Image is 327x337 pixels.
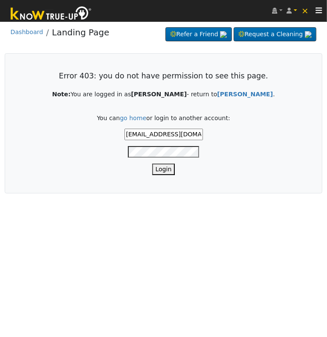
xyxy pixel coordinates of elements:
[23,114,304,123] p: You can or login to another account:
[217,91,273,98] strong: [PERSON_NAME]
[120,115,146,121] a: go home
[23,90,304,99] p: You are logged in as - return to .
[124,129,203,140] input: Email
[52,91,70,98] strong: Note:
[23,72,304,81] h3: Error 403: you do not have permission to see this page.
[234,27,316,42] a: Request a Cleaning
[305,31,312,38] img: retrieve
[131,91,187,98] strong: [PERSON_NAME]
[43,26,109,43] li: Landing Page
[217,91,273,98] a: Back to User
[311,5,327,17] button: Toggle navigation
[165,27,232,42] a: Refer a Friend
[11,29,43,35] a: Dashboard
[220,31,227,38] img: retrieve
[152,164,175,175] button: Login
[301,6,309,16] span: ×
[6,5,96,24] img: Know True-Up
